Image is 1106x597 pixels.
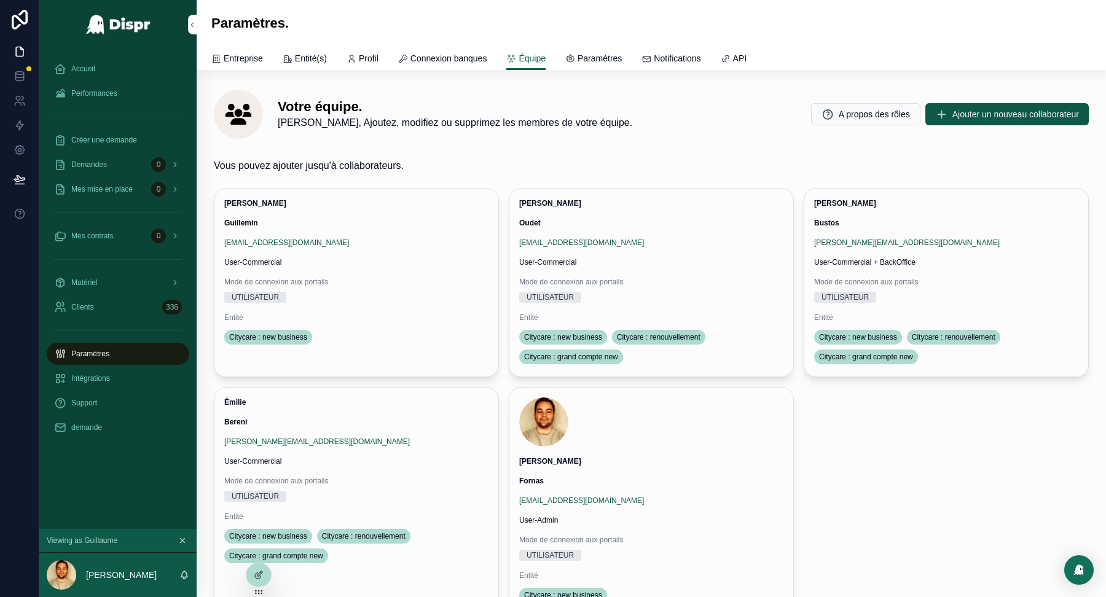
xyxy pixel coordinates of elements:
span: Mes contrats [71,231,114,241]
img: App logo [85,15,151,34]
span: Profil [359,52,378,64]
strong: [PERSON_NAME] [519,457,581,466]
span: Entité(s) [295,52,327,64]
div: Open Intercom Messenger [1064,555,1094,585]
span: Citycare : new business [229,531,307,541]
h1: Paramètres. [211,15,289,32]
span: Entreprise [224,52,263,64]
span: Entité [224,313,488,322]
a: Accueil [47,58,189,80]
a: Mes mise en place0 [47,178,189,200]
span: User-Commercial [224,257,281,267]
span: Entité [519,571,783,580]
a: Entité(s) [283,47,327,72]
span: [PERSON_NAME], Ajoutez, modifiez ou supprimez les membres de votre équipe. [278,115,632,130]
a: Paramètres [47,343,189,365]
button: Ajouter un nouveau collaborateur [925,103,1089,125]
a: [PERSON_NAME][EMAIL_ADDRESS][DOMAIN_NAME] [814,238,1000,248]
button: A propos des rôles [811,103,920,125]
a: Performances [47,82,189,104]
a: Paramètres [565,47,622,72]
strong: Guillemin [224,219,258,227]
span: Viewing as Guillaume [47,536,117,545]
span: User-Commercial [224,456,281,466]
span: Citycare : renouvellement [322,531,406,541]
div: 0 [151,182,166,197]
span: Paramètres [578,52,622,64]
a: Intégrations [47,367,189,389]
span: Équipe [519,52,546,64]
span: A propos des rôles [839,108,910,120]
a: Clients336 [47,296,189,318]
span: Citycare : new business [524,332,602,342]
span: API [733,52,747,64]
span: Matériel [71,278,98,287]
p: [PERSON_NAME] [86,569,157,581]
div: UTILISATEUR [527,550,574,561]
a: Matériel [47,271,189,294]
a: [PERSON_NAME][EMAIL_ADDRESS][DOMAIN_NAME] [224,437,410,447]
h1: Votre équipe. [278,98,632,115]
span: User-Admin [519,515,558,525]
div: 0 [151,228,166,243]
span: Performances [71,88,117,98]
span: User-Commercial [519,257,576,267]
a: [EMAIL_ADDRESS][DOMAIN_NAME] [519,496,644,505]
span: Mode de connexion aux portails [224,277,488,287]
span: Citycare : grand compte new [819,352,913,362]
a: Demandes0 [47,154,189,176]
a: Créer une demande [47,129,189,151]
span: Entité [224,512,488,521]
span: Mode de connexion aux portails [814,277,1078,287]
p: Vous pouvez ajouter jusqu'à collaborateurs. [214,158,404,173]
div: UTILISATEUR [232,491,279,502]
span: Clients [71,302,94,312]
strong: Fornas [519,477,544,485]
strong: Oudet [519,219,541,227]
span: Mode de connexion aux portails [224,476,488,486]
span: Mode de connexion aux portails [519,535,783,545]
span: Créer une demande [71,135,137,145]
span: Citycare : renouvellement [617,332,700,342]
span: demande [71,423,102,432]
div: UTILISATEUR [232,292,279,303]
span: Accueil [71,64,95,74]
span: Support [71,398,97,408]
span: User-Commercial + BackOffice [814,257,916,267]
div: 336 [162,300,182,314]
span: Entité [519,313,783,322]
strong: Émilie [224,398,246,407]
strong: [PERSON_NAME] [224,199,286,208]
span: Paramètres [71,349,109,359]
a: Mes contrats0 [47,225,189,247]
span: Mode de connexion aux portails [519,277,783,287]
strong: Bustos [814,219,839,227]
span: Ajouter un nouveau collaborateur [952,108,1079,120]
div: UTILISATEUR [527,292,574,303]
div: 0 [151,157,166,172]
strong: [PERSON_NAME] [519,199,581,208]
a: demande [47,416,189,439]
div: scrollable content [39,49,197,455]
span: Demandes [71,160,107,170]
strong: Bereni [224,418,247,426]
div: UTILISATEUR [822,292,869,303]
a: API [721,47,747,72]
strong: [PERSON_NAME] [814,199,876,208]
span: Citycare : renouvellement [912,332,995,342]
a: Notifications [641,47,700,72]
a: Connexion banques [398,47,487,72]
a: Profil [347,47,378,72]
a: Entreprise [211,47,263,72]
a: Support [47,392,189,414]
span: Entité [814,313,1078,322]
a: [EMAIL_ADDRESS][DOMAIN_NAME] [519,238,644,248]
span: Citycare : grand compte new [229,551,323,561]
a: Équipe [506,47,546,71]
span: Connexion banques [410,52,487,64]
a: [EMAIL_ADDRESS][DOMAIN_NAME] [224,238,349,248]
span: Mes mise en place [71,184,133,194]
span: Intégrations [71,373,110,383]
span: Citycare : new business [229,332,307,342]
span: Citycare : new business [819,332,897,342]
